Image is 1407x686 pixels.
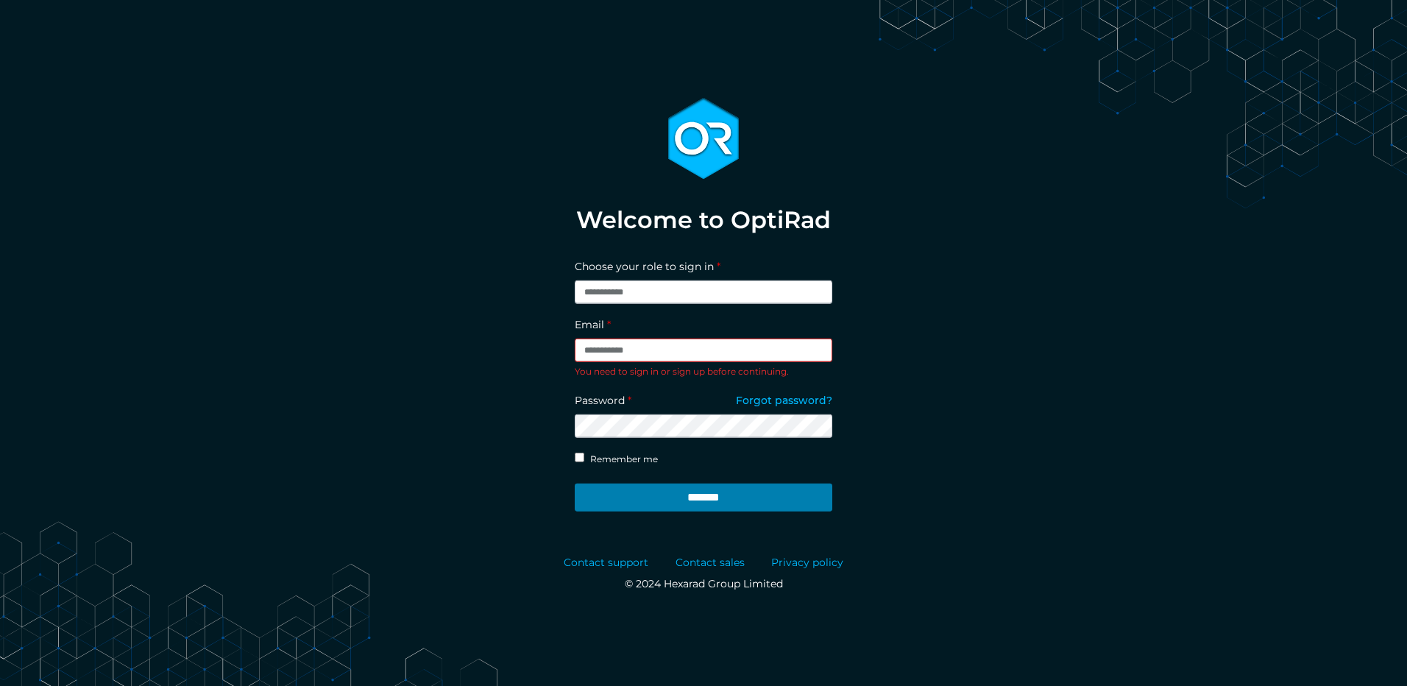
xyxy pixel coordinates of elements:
[676,555,745,570] a: Contact sales
[575,317,611,333] label: Email
[771,555,843,570] a: Privacy policy
[575,259,720,275] label: Choose your role to sign in
[668,98,739,180] img: optirad_logo-13d80ebaeef41a0bd4daa28750046bb8215ff99b425e875e5b69abade74ad868.svg
[575,366,789,377] span: You need to sign in or sign up before continuing.
[590,453,658,466] label: Remember me
[575,393,631,409] label: Password
[736,393,832,414] a: Forgot password?
[564,555,648,570] a: Contact support
[564,576,843,592] p: © 2024 Hexarad Group Limited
